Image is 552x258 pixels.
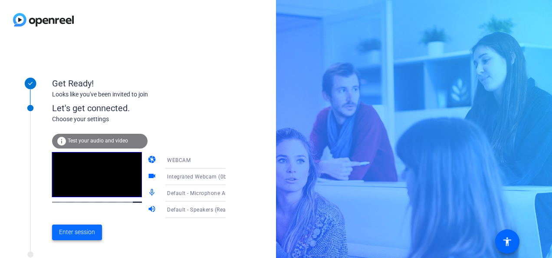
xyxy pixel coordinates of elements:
mat-icon: camera [148,155,158,165]
mat-icon: volume_up [148,205,158,215]
mat-icon: info [56,136,67,146]
div: Choose your settings [52,115,243,124]
mat-icon: mic_none [148,188,158,198]
button: Enter session [52,225,102,240]
div: Get Ready! [52,77,226,90]
mat-icon: accessibility [502,236,513,247]
div: Looks like you've been invited to join [52,90,226,99]
span: Default - Speakers (Realtek(R) Audio) [167,206,261,213]
span: Integrated Webcam (0bda:5582) [167,173,250,180]
span: Enter session [59,228,95,237]
span: Test your audio and video [68,138,128,144]
span: WEBCAM [167,157,191,163]
span: Default - Microphone Array (Realtek(R) Audio) [167,189,283,196]
div: Let's get connected. [52,102,243,115]
mat-icon: videocam [148,172,158,182]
